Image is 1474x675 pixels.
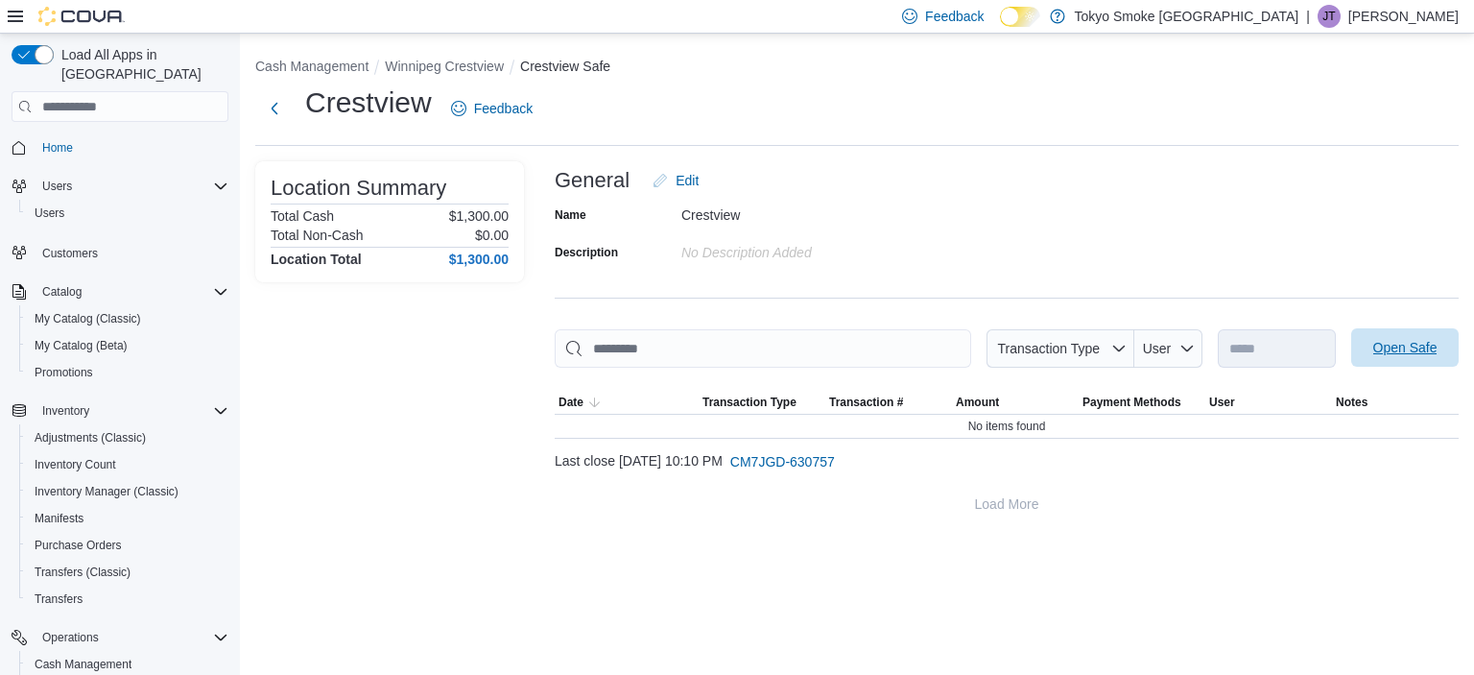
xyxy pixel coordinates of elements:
button: My Catalog (Classic) [19,305,236,332]
p: $0.00 [475,228,509,243]
button: Open Safe [1351,328,1459,367]
span: JT [1322,5,1335,28]
div: Crestview [681,200,939,223]
a: Feedback [443,89,540,128]
span: Feedback [474,99,533,118]
a: My Catalog (Classic) [27,307,149,330]
a: Inventory Count [27,453,124,476]
button: Promotions [19,359,236,386]
button: Operations [35,626,107,649]
span: Transaction Type [997,341,1100,356]
p: $1,300.00 [449,208,509,224]
a: Manifests [27,507,91,530]
button: Users [19,200,236,227]
span: Transfers [35,591,83,607]
button: Transaction Type [987,329,1134,368]
p: Tokyo Smoke [GEOGRAPHIC_DATA] [1075,5,1299,28]
button: Notes [1332,391,1459,414]
button: Cash Management [255,59,368,74]
button: Edit [645,161,706,200]
a: Home [35,136,81,159]
span: Catalog [35,280,228,303]
h3: Location Summary [271,177,446,200]
p: | [1306,5,1310,28]
nav: An example of EuiBreadcrumbs [255,57,1459,80]
span: Purchase Orders [35,538,122,553]
button: Inventory Manager (Classic) [19,478,236,505]
span: Inventory [35,399,228,422]
span: User [1209,395,1235,410]
span: Edit [676,171,699,190]
button: Users [4,173,236,200]
span: Users [42,179,72,194]
a: Transfers (Classic) [27,561,138,584]
button: Users [35,175,80,198]
h1: Crestview [305,84,432,122]
button: User [1205,391,1332,414]
button: Purchase Orders [19,532,236,559]
span: Feedback [925,7,984,26]
a: Transfers [27,588,90,611]
input: This is a search bar. As you type, the results lower in the page will automatically filter. [555,329,971,368]
h4: $1,300.00 [449,252,509,267]
input: Dark Mode [1000,7,1040,27]
button: Customers [4,238,236,266]
span: Transfers (Classic) [35,565,131,580]
span: CM7JGD-630757 [730,452,835,471]
button: Payment Methods [1079,391,1205,414]
button: Transfers [19,586,236,613]
label: Name [555,207,586,223]
div: Last close [DATE] 10:10 PM [555,443,1459,481]
span: Inventory [42,403,89,419]
span: Inventory Count [27,453,228,476]
button: Manifests [19,505,236,532]
span: Home [42,140,73,156]
a: Users [27,202,72,225]
span: Manifests [35,511,83,526]
a: Inventory Manager (Classic) [27,480,186,503]
span: Manifests [27,507,228,530]
span: Payment Methods [1082,395,1181,410]
img: Cova [38,7,125,26]
button: Catalog [4,278,236,305]
span: My Catalog (Classic) [27,307,228,330]
button: Inventory Count [19,451,236,478]
span: My Catalog (Beta) [35,338,128,353]
span: User [1143,341,1172,356]
span: No items found [968,419,1046,434]
button: Amount [952,391,1079,414]
button: Transaction Type [699,391,825,414]
div: No Description added [681,237,939,260]
span: Open Safe [1373,338,1438,357]
label: Description [555,245,618,260]
span: Operations [35,626,228,649]
a: Promotions [27,361,101,384]
span: Load More [975,494,1039,514]
h6: Total Non-Cash [271,228,364,243]
span: Date [559,395,583,410]
span: Customers [42,246,98,261]
span: Inventory Manager (Classic) [27,480,228,503]
span: Notes [1336,395,1367,410]
span: Operations [42,630,99,645]
p: [PERSON_NAME] [1348,5,1459,28]
span: Adjustments (Classic) [27,426,228,449]
span: Transfers (Classic) [27,561,228,584]
span: Users [35,175,228,198]
span: My Catalog (Classic) [35,311,141,326]
h4: Location Total [271,252,362,267]
h3: General [555,169,630,192]
span: Home [35,135,228,159]
span: Transaction # [829,395,903,410]
button: Home [4,133,236,161]
button: Inventory [4,398,236,424]
span: Inventory Count [35,457,116,472]
span: Dark Mode [1000,27,1001,28]
a: My Catalog (Beta) [27,334,135,357]
span: Inventory Manager (Classic) [35,484,178,499]
button: My Catalog (Beta) [19,332,236,359]
span: Catalog [42,284,82,300]
button: Crestview Safe [520,59,610,74]
button: User [1134,329,1202,368]
span: Transaction Type [702,395,796,410]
